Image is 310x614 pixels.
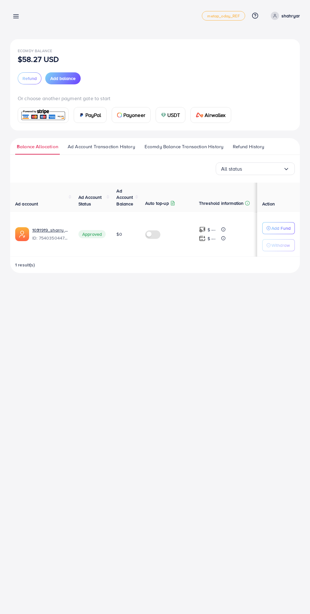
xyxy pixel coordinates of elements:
[167,111,180,119] span: USDT
[233,143,264,150] span: Refund History
[190,107,231,123] a: cardAirwallex
[20,108,66,122] img: card
[116,231,122,237] span: $0
[18,72,41,84] button: Refund
[78,194,102,207] span: Ad Account Status
[216,162,295,175] div: Search for option
[262,222,295,234] button: Add Fund
[50,75,76,82] span: Add balance
[45,72,81,84] button: Add balance
[18,48,52,53] span: Ecomdy Balance
[15,227,29,241] img: ic-ads-acc.e4c84228.svg
[221,164,242,174] span: All status
[156,107,186,123] a: cardUSDT
[271,224,291,232] p: Add Fund
[242,164,283,174] input: Search for option
[208,226,215,234] p: $ ---
[208,235,215,242] p: $ ---
[123,111,145,119] span: Payoneer
[32,235,68,241] span: ID: 7540350447681863698
[202,11,245,21] a: metap_oday_REF
[145,199,169,207] p: Auto top-up
[205,111,226,119] span: Airwallex
[199,226,206,233] img: top-up amount
[18,55,59,63] p: $58.27 USD
[207,14,239,18] span: metap_oday_REF
[161,112,166,118] img: card
[116,188,133,207] span: Ad Account Balance
[15,262,35,268] span: 1 result(s)
[68,143,135,150] span: Ad Account Transaction History
[78,230,106,238] span: Approved
[117,112,122,118] img: card
[268,12,300,20] a: shahryar
[145,143,223,150] span: Ecomdy Balance Transaction History
[18,107,69,123] a: card
[85,111,101,119] span: PayPal
[18,94,292,102] p: Or choose another payment gate to start
[262,239,295,251] button: Withdraw
[32,227,68,241] div: <span class='underline'>1031919_sharry mughal_1755624852344</span></br>7540350447681863698
[112,107,151,123] a: cardPayoneer
[32,227,68,233] a: 1031919_sharry mughal_1755624852344
[74,107,107,123] a: cardPayPal
[271,241,290,249] p: Withdraw
[199,199,244,207] p: Threshold information
[199,235,206,242] img: top-up amount
[79,112,84,118] img: card
[282,12,300,20] p: shahryar
[22,75,37,82] span: Refund
[17,143,58,150] span: Balance Allocation
[262,201,275,207] span: Action
[15,201,38,207] span: Ad account
[196,112,203,118] img: card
